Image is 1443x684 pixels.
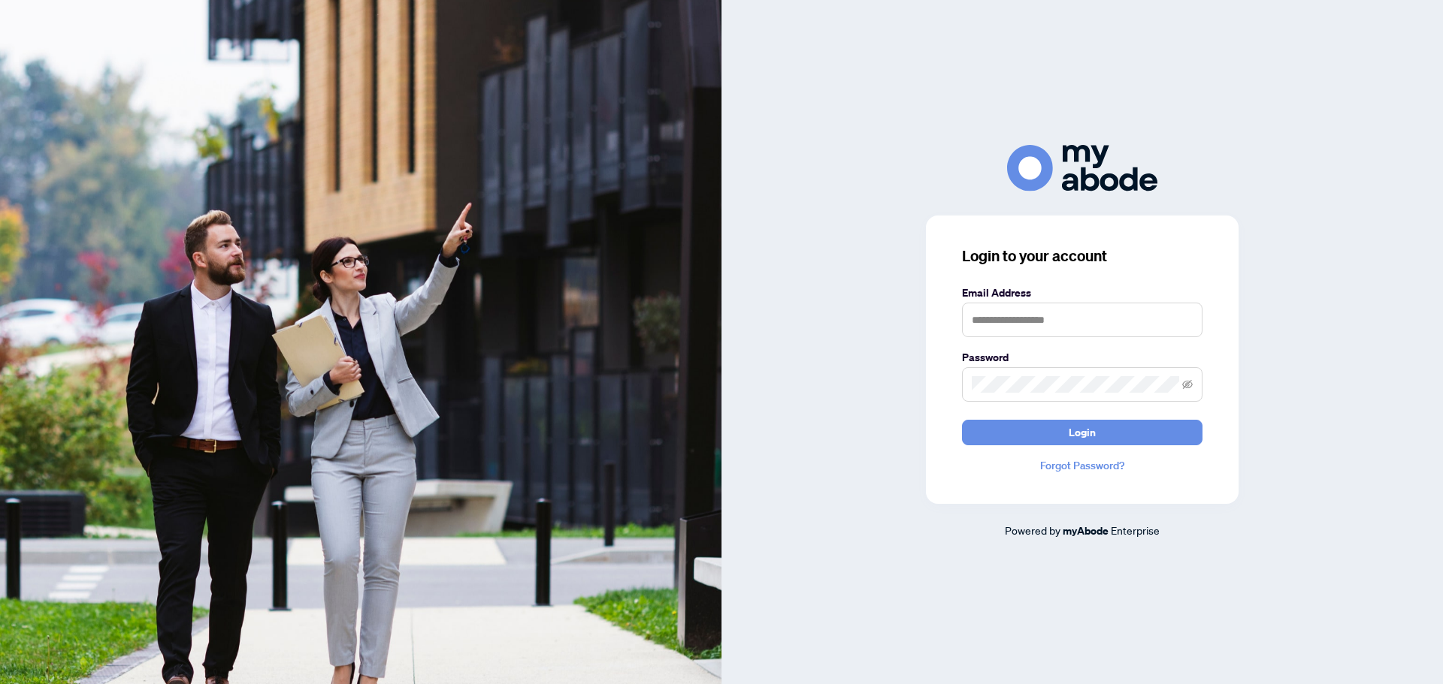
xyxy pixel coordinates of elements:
[1069,420,1096,444] span: Login
[962,349,1202,366] label: Password
[962,246,1202,267] h3: Login to your account
[962,420,1202,445] button: Login
[1063,523,1109,539] a: myAbode
[1005,523,1060,537] span: Powered by
[1182,379,1193,390] span: eye-invisible
[962,285,1202,301] label: Email Address
[962,457,1202,474] a: Forgot Password?
[1111,523,1160,537] span: Enterprise
[1007,145,1157,191] img: ma-logo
